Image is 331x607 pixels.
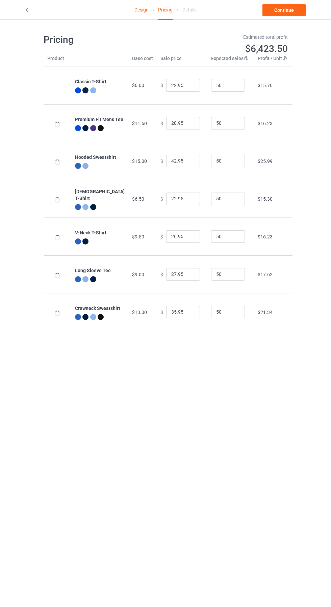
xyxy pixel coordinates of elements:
span: $ [160,158,163,164]
span: $ [160,196,163,201]
b: Hooded Sweatshirt [75,154,116,160]
th: Base cost [128,55,157,66]
div: Details [182,0,197,19]
a: Design [134,0,149,19]
span: $ [160,309,163,315]
b: Long Sleeve Tee [75,268,111,273]
span: $15.76 [258,83,273,88]
span: $13.00 [132,310,147,315]
b: Premium Fit Mens Tee [75,117,123,122]
span: $6.00 [132,83,144,88]
span: $16.23 [258,234,273,239]
span: $21.34 [258,310,273,315]
b: [DEMOGRAPHIC_DATA] T-Shirt [75,189,125,201]
span: $6.50 [132,196,144,202]
span: $15.00 [132,158,147,164]
span: $9.00 [132,272,144,277]
b: V-Neck T-Shirt [75,230,106,235]
th: Sale price [157,55,207,66]
div: Estimated total profit [170,34,288,40]
th: Expected sales [207,55,254,66]
span: $6,423.50 [245,43,288,54]
b: Classic T-Shirt [75,79,106,84]
div: Pricing [158,0,173,20]
span: $17.62 [258,272,273,277]
span: $25.99 [258,158,273,164]
span: $16.23 [258,121,273,126]
span: $11.50 [132,121,147,126]
span: $ [160,120,163,126]
th: Profit / Unit [254,55,292,66]
span: $ [160,234,163,239]
span: $9.50 [132,234,144,239]
span: $ [160,271,163,277]
h1: Pricing [44,34,161,46]
span: $15.30 [258,196,273,202]
a: Continue [262,4,306,16]
b: Crewneck Sweatshirt [75,306,120,311]
th: Product [44,55,71,66]
span: $ [160,83,163,88]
